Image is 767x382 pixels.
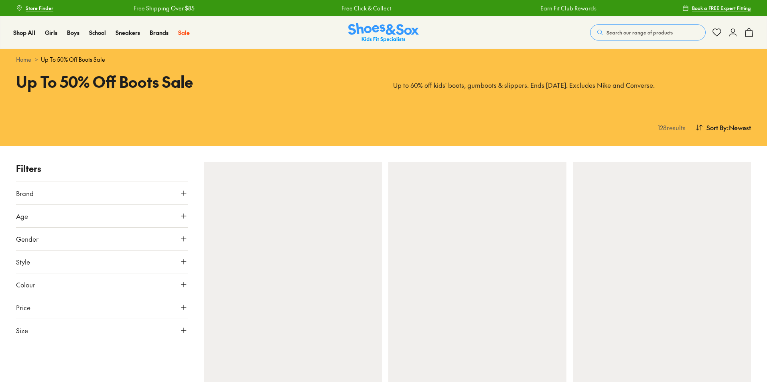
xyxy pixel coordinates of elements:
[16,55,31,64] a: Home
[682,1,751,15] a: Book a FREE Expert Fitting
[26,4,53,12] span: Store Finder
[706,123,727,132] span: Sort By
[16,251,188,273] button: Style
[16,319,188,342] button: Size
[178,28,190,37] a: Sale
[16,1,53,15] a: Store Finder
[16,162,188,175] p: Filters
[16,303,30,312] span: Price
[692,4,751,12] span: Book a FREE Expert Fitting
[393,81,751,90] p: Up to 60% off kids' boots, gumboots & slippers. Ends [DATE]. Excludes Nike and Converse.
[607,29,673,36] span: Search our range of products
[655,123,686,132] p: 128 results
[16,273,188,296] button: Colour
[340,4,390,12] a: Free Click & Collect
[539,4,595,12] a: Earn Fit Club Rewards
[16,280,35,289] span: Colour
[590,24,706,40] button: Search our range of products
[89,28,106,37] a: School
[727,123,751,132] span: : Newest
[695,119,751,136] button: Sort By:Newest
[45,28,57,37] a: Girls
[150,28,168,37] a: Brands
[16,296,188,319] button: Price
[67,28,79,37] a: Boys
[16,211,28,221] span: Age
[16,325,28,335] span: Size
[16,70,374,93] h1: Up To 50% Off Boots Sale
[16,205,188,227] button: Age
[16,188,34,198] span: Brand
[16,234,39,244] span: Gender
[16,257,30,267] span: Style
[41,55,105,64] span: Up To 50% Off Boots Sale
[16,55,751,64] div: >
[132,4,193,12] a: Free Shipping Over $85
[116,28,140,37] a: Sneakers
[16,228,188,250] button: Gender
[348,23,419,42] img: SNS_Logo_Responsive.svg
[16,182,188,204] button: Brand
[13,28,35,37] a: Shop All
[348,23,419,42] a: Shoes & Sox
